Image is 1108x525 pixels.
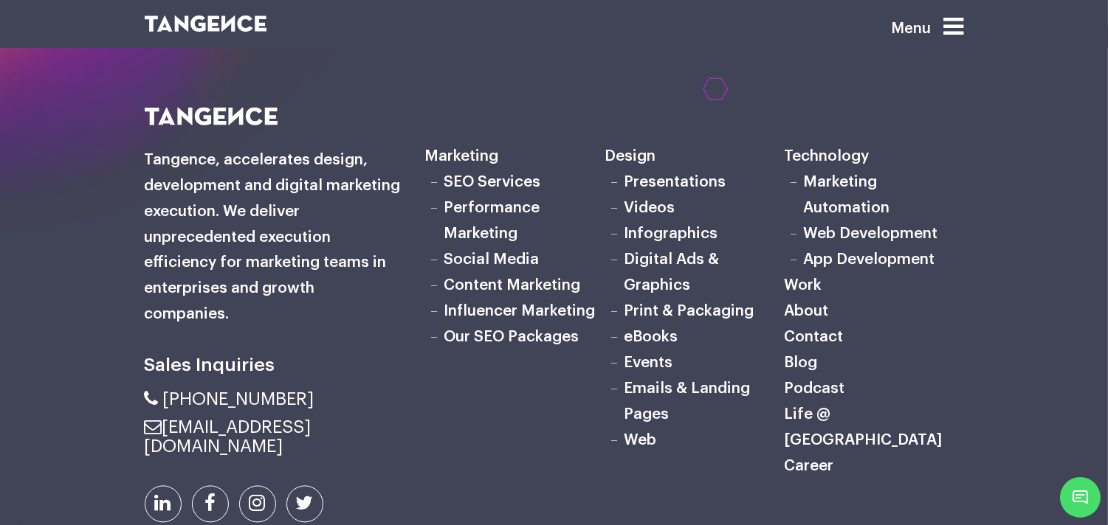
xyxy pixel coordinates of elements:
[624,200,675,215] a: Videos
[444,200,540,241] a: Performance Marketing
[803,226,937,241] a: Web Development
[784,355,817,370] a: Blog
[624,432,656,448] a: Web
[784,380,844,396] a: Podcast
[803,174,890,215] a: Marketing Automation
[784,406,942,448] a: Life @ [GEOGRAPHIC_DATA]
[624,174,726,190] a: Presentations
[145,147,403,328] h6: Tangence, accelerates design, development and digital marketing execution. We deliver unprecedent...
[624,355,672,370] a: Events
[624,251,719,293] a: Digital Ads & Graphics
[1060,477,1101,518] span: Chat Widget
[624,329,678,344] a: eBooks
[624,380,750,422] a: Emails & Landing Pages
[784,277,822,293] a: Work
[605,144,784,170] h6: Design
[444,251,540,267] a: Social Media
[624,303,754,319] a: Print & Packaging
[784,329,843,344] a: Contact
[145,418,312,455] a: [EMAIL_ADDRESS][DOMAIN_NAME]
[145,350,403,380] h6: Sales Inquiries
[444,303,596,319] a: Influencer Marketing
[624,226,718,241] a: Infographics
[784,303,828,319] a: About
[425,144,605,170] h6: Marketing
[145,15,267,32] img: logo SVG
[784,458,833,473] a: Career
[444,329,579,344] a: Our SEO Packages
[784,144,963,170] h6: Technology
[444,277,581,293] a: Content Marketing
[145,390,314,408] a: [PHONE_NUMBER]
[163,390,314,408] span: [PHONE_NUMBER]
[444,174,541,190] a: SEO Services
[803,251,935,267] a: App Development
